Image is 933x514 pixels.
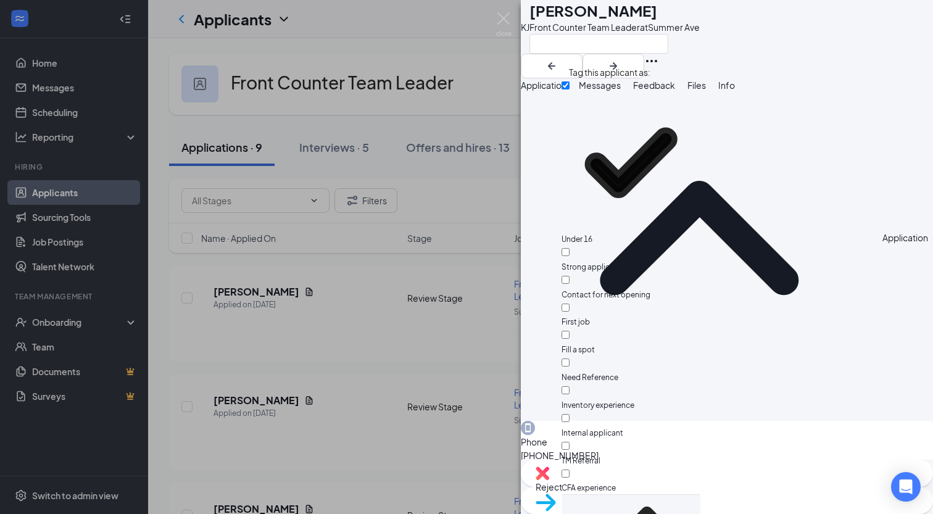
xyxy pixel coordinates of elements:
svg: ChevronUp [521,59,877,416]
input: Need Reference [562,359,570,367]
span: Tag this applicant as: [562,59,658,80]
span: Inventory experience [562,400,634,410]
input: Fill a spot [562,331,570,339]
span: CFA experience [562,483,616,492]
input: Internal applicant [562,414,570,422]
span: Application [521,80,566,91]
span: First job [562,317,590,326]
svg: Ellipses [644,54,659,68]
div: Open Intercom Messenger [891,472,921,502]
span: Fill a spot [562,345,595,354]
span: Strong applicant [562,262,621,272]
svg: Checkmark [562,93,700,232]
svg: ArrowLeftNew [544,59,559,73]
svg: ArrowRight [606,59,621,73]
span: Info [718,80,735,91]
div: KJ [521,20,529,34]
span: Phone [521,435,933,449]
span: [PHONE_NUMBER] [521,449,933,462]
span: Need Reference [562,373,618,382]
span: Under 16 [562,234,592,244]
span: TM Referral [562,456,600,465]
div: Application [882,231,928,244]
input: Strong applicant [562,248,570,256]
span: Contact for next opening [562,290,650,299]
input: Under 16 [562,81,570,89]
input: TM Referral [562,442,570,450]
div: Front Counter Team Leader at Summer Ave [529,21,700,33]
input: Contact for next opening [562,276,570,284]
span: Reject [536,480,918,494]
button: ArrowLeftNew [521,54,583,78]
input: CFA experience [562,470,570,478]
button: ArrowRight [583,54,644,78]
span: Internal applicant [562,428,623,437]
input: First job [562,304,570,312]
input: Inventory experience [562,386,570,394]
